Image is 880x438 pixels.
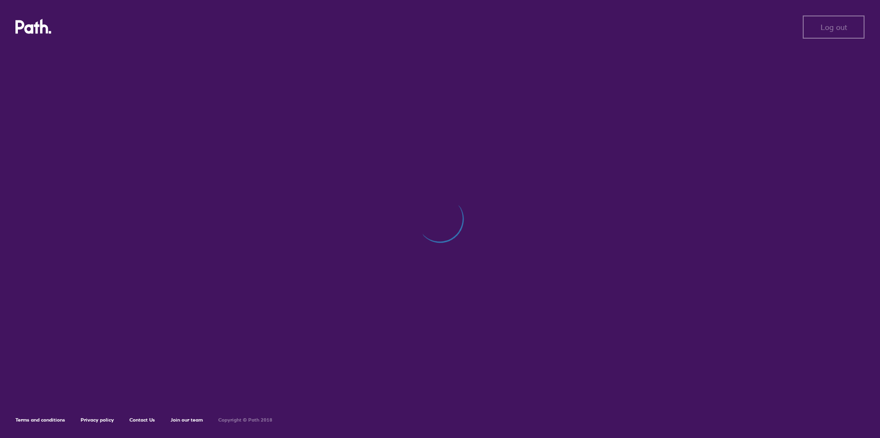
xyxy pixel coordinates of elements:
[170,417,203,423] a: Join our team
[15,417,65,423] a: Terms and conditions
[803,15,865,39] button: Log out
[821,23,847,31] span: Log out
[129,417,155,423] a: Contact Us
[218,417,272,423] h6: Copyright © Path 2018
[81,417,114,423] a: Privacy policy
